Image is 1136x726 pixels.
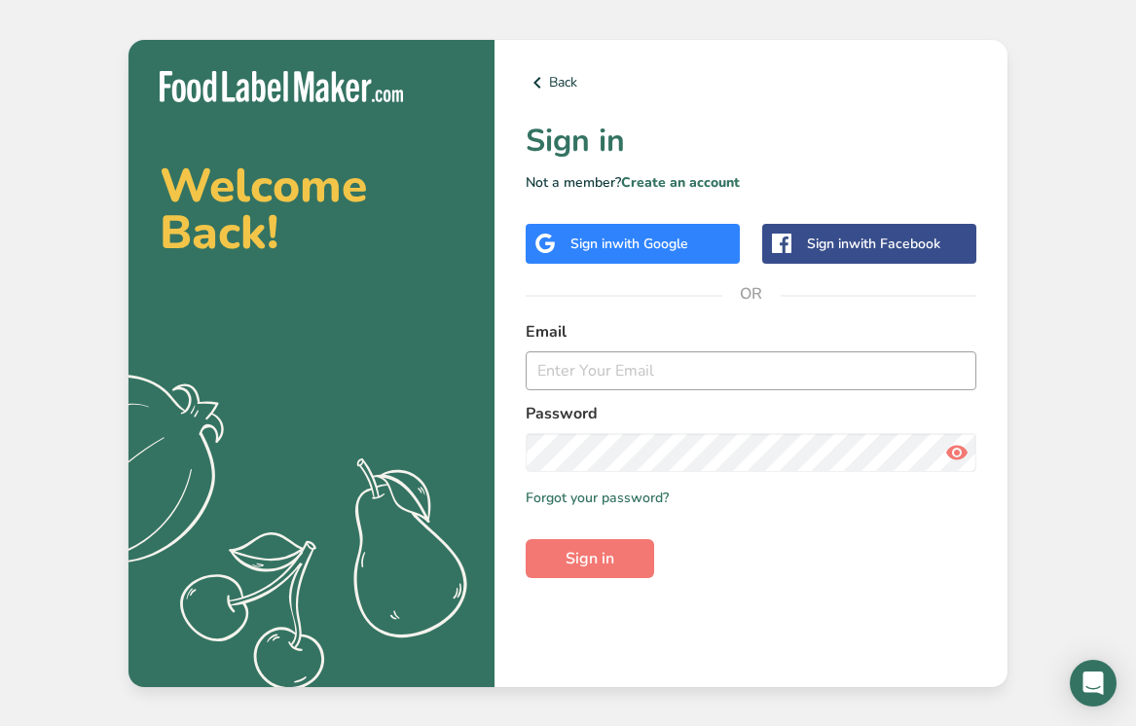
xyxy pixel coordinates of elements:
div: Open Intercom Messenger [1070,660,1117,707]
h2: Welcome Back! [160,163,463,256]
span: OR [722,265,781,323]
label: Password [526,402,976,425]
span: Sign in [566,547,614,570]
h1: Sign in [526,118,976,164]
div: Sign in [570,234,688,254]
button: Sign in [526,539,654,578]
span: with Google [612,235,688,253]
input: Enter Your Email [526,351,976,390]
a: Forgot your password? [526,488,669,508]
a: Back [526,71,976,94]
span: with Facebook [849,235,940,253]
a: Create an account [621,173,740,192]
label: Email [526,320,976,344]
div: Sign in [807,234,940,254]
img: Food Label Maker [160,71,403,103]
p: Not a member? [526,172,976,193]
